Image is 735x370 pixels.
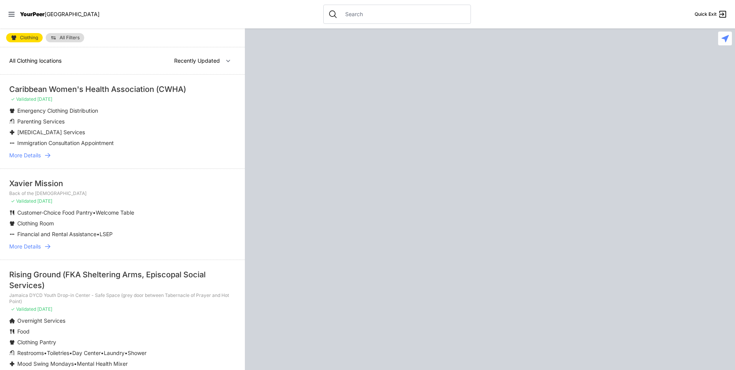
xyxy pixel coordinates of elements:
[17,209,93,216] span: Customer-Choice Food Pantry
[11,306,36,312] span: ✓ Validated
[44,350,47,356] span: •
[17,231,96,237] span: Financial and Rental Assistance
[125,350,128,356] span: •
[46,33,84,42] a: All Filters
[17,129,85,135] span: [MEDICAL_DATA] Services
[128,350,146,356] span: Shower
[17,317,65,324] span: Overnight Services
[17,220,54,227] span: Clothing Room
[104,350,125,356] span: Laundry
[20,11,45,17] span: YourPeer
[37,306,52,312] span: [DATE]
[37,96,52,102] span: [DATE]
[11,198,36,204] span: ✓ Validated
[9,152,236,159] a: More Details
[9,243,41,250] span: More Details
[9,292,236,305] p: Jamaica DYCD Youth Drop-in Center - Safe Space (grey door between Tabernacle of Prayer and Hot Po...
[101,350,104,356] span: •
[9,190,236,197] p: Back of the [DEMOGRAPHIC_DATA]
[74,360,77,367] span: •
[45,11,100,17] span: [GEOGRAPHIC_DATA]
[72,350,101,356] span: Day Center
[17,118,65,125] span: Parenting Services
[695,11,717,17] span: Quick Exit
[37,198,52,204] span: [DATE]
[17,339,56,345] span: Clothing Pantry
[96,231,100,237] span: •
[96,209,134,216] span: Welcome Table
[9,57,62,64] span: All Clothing locations
[20,35,38,40] span: Clothing
[17,350,44,356] span: Restrooms
[47,350,69,356] span: Toiletries
[69,350,72,356] span: •
[695,10,727,19] a: Quick Exit
[6,33,43,42] a: Clothing
[9,152,41,159] span: More Details
[100,231,113,237] span: LSEP
[17,140,114,146] span: Immigration Consultation Appointment
[17,360,74,367] span: Mood Swing Mondays
[17,328,30,335] span: Food
[20,12,100,17] a: YourPeer[GEOGRAPHIC_DATA]
[9,84,236,95] div: Caribbean Women's Health Association (CWHA)
[9,269,236,291] div: Rising Ground (FKA Sheltering Arms, Episcopal Social Services)
[93,209,96,216] span: •
[77,360,128,367] span: Mental Health Mixer
[17,107,98,114] span: Emergency Clothing Distribution
[60,35,80,40] span: All Filters
[341,10,466,18] input: Search
[11,96,36,102] span: ✓ Validated
[9,243,236,250] a: More Details
[9,178,236,189] div: Xavier Mission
